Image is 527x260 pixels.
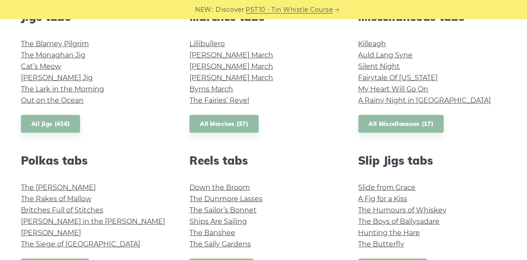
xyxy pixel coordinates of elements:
[21,206,103,214] a: Britches Full of Stitches
[358,195,408,203] a: A Fig for a Kiss
[189,206,257,214] a: The Sailor’s Bonnet
[21,154,169,167] h2: Polkas tabs
[189,74,273,82] a: [PERSON_NAME] March
[189,240,251,248] a: The Sally Gardens
[189,115,259,133] a: All Marches (37)
[358,74,438,82] a: Fairytale Of [US_STATE]
[189,51,273,59] a: [PERSON_NAME] March
[358,183,416,192] a: Slide from Grace
[21,96,84,105] a: Out on the Ocean
[189,217,247,226] a: Ships Are Sailing
[21,195,91,203] a: The Rakes of Mallow
[21,40,89,48] a: The Blarney Pilgrim
[358,51,413,59] a: Auld Lang Syne
[358,206,447,214] a: The Humours of Whiskey
[21,217,165,226] a: [PERSON_NAME] in the [PERSON_NAME]
[216,5,245,15] span: Discover
[358,154,506,167] h2: Slip Jigs tabs
[189,62,273,71] a: [PERSON_NAME] March
[189,96,249,105] a: The Fairies’ Revel
[358,10,506,24] h2: Miscellaneous tabs
[21,85,104,93] a: The Lark in the Morning
[358,62,400,71] a: Silent Night
[358,217,440,226] a: The Boys of Ballysadare
[21,62,61,71] a: Cat’s Meow
[189,10,337,24] h2: Marches tabs
[189,85,233,93] a: Byrns March
[189,229,235,237] a: The Banshee
[21,115,80,133] a: All Jigs (436)
[21,183,96,192] a: The [PERSON_NAME]
[21,240,140,248] a: The Siege of [GEOGRAPHIC_DATA]
[21,74,93,82] a: [PERSON_NAME] Jig
[21,229,81,237] a: [PERSON_NAME]
[358,240,405,248] a: The Butterfly
[358,85,429,93] a: My Heart Will Go On
[21,10,169,24] h2: Jigs tabs
[189,195,263,203] a: The Dunmore Lasses
[246,5,333,15] a: PST10 - Tin Whistle Course
[189,154,337,167] h2: Reels tabs
[189,40,225,48] a: Lillibullero
[196,5,213,15] span: NEW:
[358,96,491,105] a: A Rainy Night in [GEOGRAPHIC_DATA]
[358,40,386,48] a: Killeagh
[189,183,250,192] a: Down the Broom
[21,51,85,59] a: The Monaghan Jig
[358,115,444,133] a: All Miscellaneous (17)
[358,229,420,237] a: Hunting the Hare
